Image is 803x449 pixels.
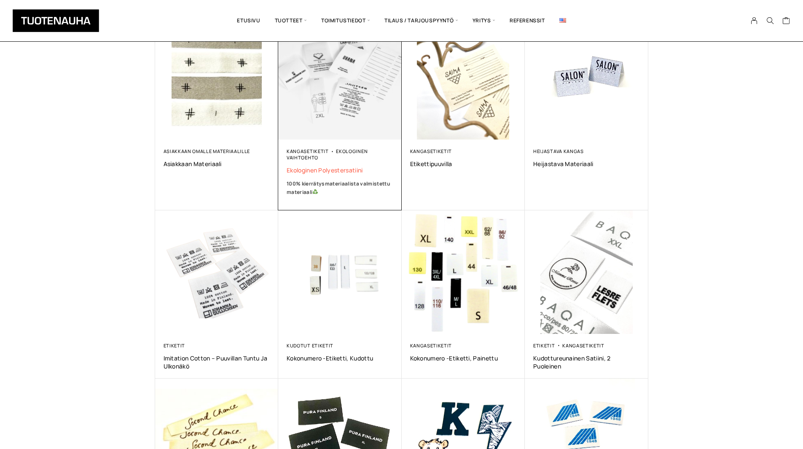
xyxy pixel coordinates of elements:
span: Tuotteet [268,6,314,35]
a: Etiketit [164,342,185,349]
img: English [559,18,566,23]
a: Kangasetiketit [287,148,329,154]
img: Tuotenauha Oy [13,9,99,32]
a: Kudottureunainen satiini, 2 puoleinen [533,354,640,370]
a: Imitation Cotton – puuvillan tuntu ja ulkonäkö [164,354,270,370]
a: 100% kierrätysmateriaalista valmistettu materiaali♻️ [287,180,393,196]
a: Heijastava materiaali [533,160,640,168]
b: 100% kierrätysmateriaalista valmistettu materiaali [287,180,390,196]
a: Kudotut etiketit [287,342,333,349]
a: Heijastava kangas [533,148,584,154]
img: ♻️ [313,189,318,194]
a: Ekologinen vaihtoehto [287,148,368,161]
a: My Account [746,17,763,24]
a: Kangasetiketit [410,342,452,349]
a: Etikettipuuvilla [410,160,517,168]
a: Ekologinen polyestersatiini [287,166,393,174]
a: Kangasetiketit [562,342,604,349]
a: Asiakkaan omalle materiaalille [164,148,250,154]
a: Referenssit [502,6,552,35]
span: Toimitustiedot [314,6,377,35]
a: Etiketit [533,342,555,349]
a: Cart [782,16,790,27]
a: Kokonumero -etiketti, Kudottu [287,354,393,362]
a: Kangasetiketit [410,148,452,154]
a: Etusivu [230,6,267,35]
span: Tilaus / Tarjouspyyntö [377,6,465,35]
a: Asiakkaan materiaali [164,160,270,168]
a: Kokonumero -etiketti, Painettu [410,354,517,362]
span: Yritys [465,6,502,35]
button: Search [762,17,778,24]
